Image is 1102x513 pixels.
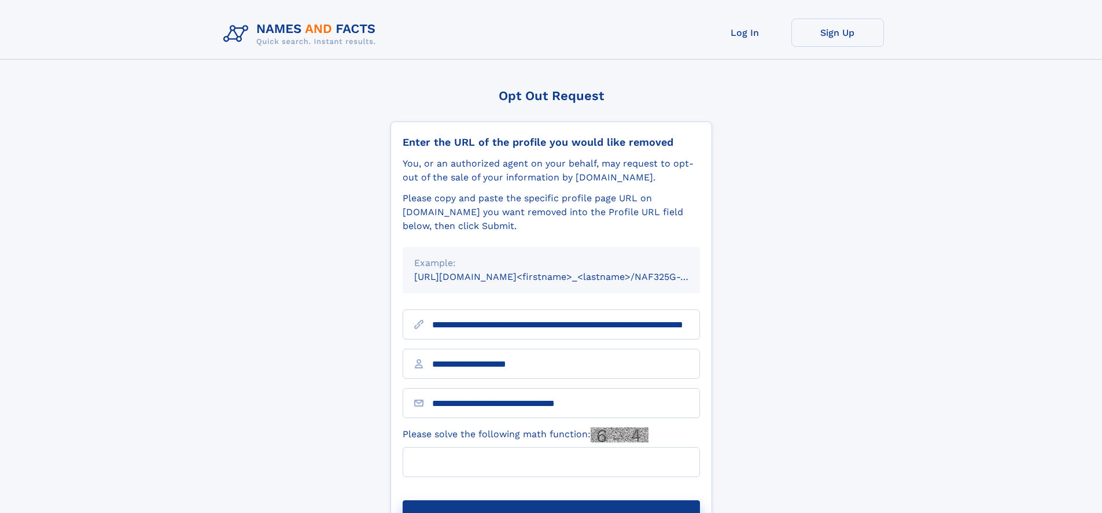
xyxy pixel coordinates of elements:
small: [URL][DOMAIN_NAME]<firstname>_<lastname>/NAF325G-xxxxxxxx [414,271,722,282]
label: Please solve the following math function: [403,427,648,442]
div: Enter the URL of the profile you would like removed [403,136,700,149]
div: Please copy and paste the specific profile page URL on [DOMAIN_NAME] you want removed into the Pr... [403,191,700,233]
div: You, or an authorized agent on your behalf, may request to opt-out of the sale of your informatio... [403,157,700,184]
img: Logo Names and Facts [219,19,385,50]
div: Opt Out Request [390,88,712,103]
a: Sign Up [791,19,884,47]
a: Log In [699,19,791,47]
div: Example: [414,256,688,270]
